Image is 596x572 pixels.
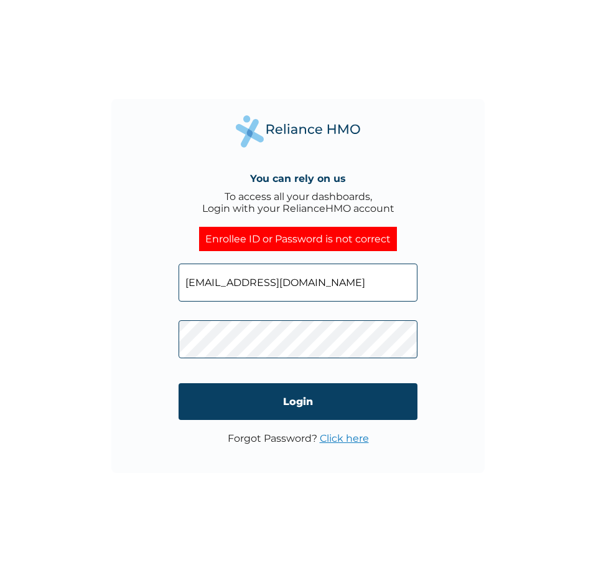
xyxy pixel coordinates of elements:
[179,383,417,420] input: Login
[228,432,369,444] p: Forgot Password?
[202,191,394,214] div: To access all your dashboards, Login with your RelianceHMO account
[236,115,360,147] img: Reliance Health's Logo
[320,432,369,444] a: Click here
[250,173,346,184] h4: You can rely on us
[179,264,417,302] input: Email address or HMO ID
[199,227,397,251] div: Enrollee ID or Password is not correct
